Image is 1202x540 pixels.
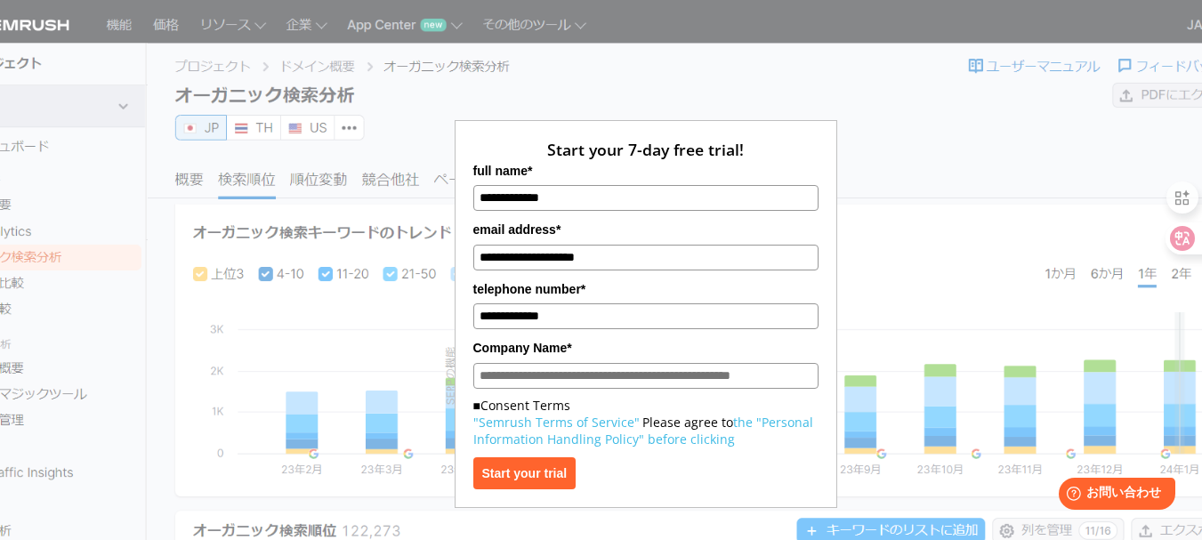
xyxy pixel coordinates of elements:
font: full name* [473,164,533,178]
a: "Semrush Terms of Service" [473,414,640,431]
font: Start your 7-day free trial! [547,139,744,160]
button: Start your trial [473,457,577,489]
font: Please agree to [642,414,733,431]
font: telephone number* [473,282,586,296]
font: Company Name* [473,341,572,355]
font: Start your trial [482,466,568,480]
font: email address* [473,222,561,237]
iframe: Help widget launcher [1044,471,1182,520]
font: ■Consent Terms [473,397,570,414]
a: the "Personal Information Handling Policy" before clicking [473,414,813,447]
